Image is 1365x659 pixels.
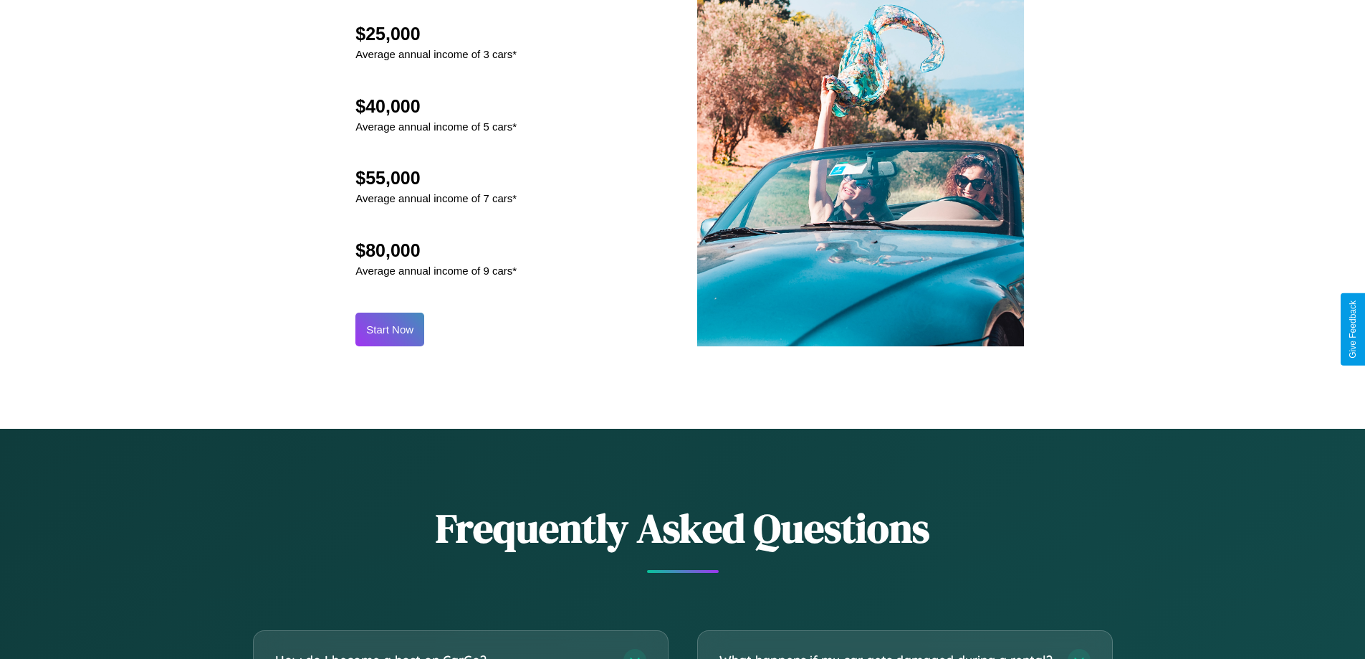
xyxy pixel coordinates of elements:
[355,261,517,280] p: Average annual income of 9 cars*
[355,313,424,346] button: Start Now
[355,168,517,189] h2: $55,000
[355,240,517,261] h2: $80,000
[1348,300,1358,359] div: Give Feedback
[355,117,517,136] p: Average annual income of 5 cars*
[253,501,1113,556] h2: Frequently Asked Questions
[355,189,517,208] p: Average annual income of 7 cars*
[355,96,517,117] h2: $40,000
[355,24,517,44] h2: $25,000
[355,44,517,64] p: Average annual income of 3 cars*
